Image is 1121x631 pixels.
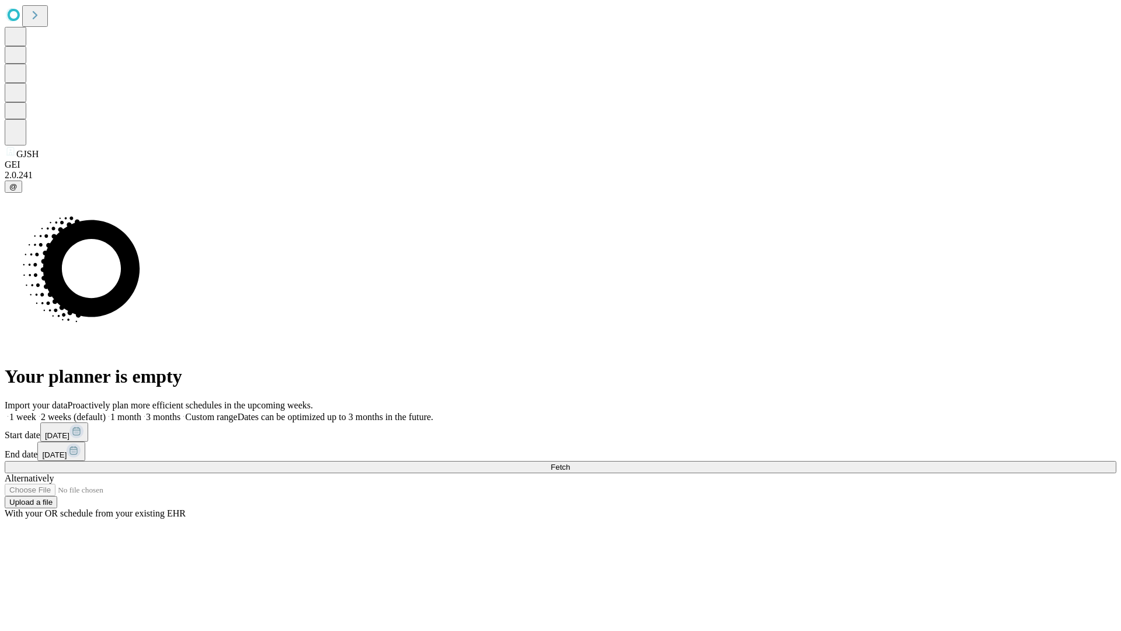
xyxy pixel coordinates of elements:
span: [DATE] [42,450,67,459]
button: Upload a file [5,496,57,508]
span: Fetch [551,463,570,471]
span: Alternatively [5,473,54,483]
button: [DATE] [37,442,85,461]
button: Fetch [5,461,1116,473]
span: GJSH [16,149,39,159]
div: GEI [5,160,1116,170]
span: Import your data [5,400,68,410]
button: @ [5,181,22,193]
button: [DATE] [40,422,88,442]
span: 1 month [110,412,141,422]
span: 3 months [146,412,180,422]
span: [DATE] [45,431,69,440]
span: Proactively plan more efficient schedules in the upcoming weeks. [68,400,313,410]
span: With your OR schedule from your existing EHR [5,508,186,518]
div: Start date [5,422,1116,442]
span: 2 weeks (default) [41,412,106,422]
span: @ [9,182,18,191]
h1: Your planner is empty [5,366,1116,387]
span: Dates can be optimized up to 3 months in the future. [238,412,433,422]
div: 2.0.241 [5,170,1116,181]
div: End date [5,442,1116,461]
span: Custom range [185,412,237,422]
span: 1 week [9,412,36,422]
